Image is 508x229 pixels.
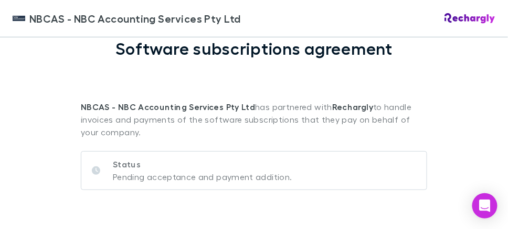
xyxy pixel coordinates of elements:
[113,171,292,183] p: Pending acceptance and payment addition.
[113,158,292,171] p: Status
[29,11,241,26] span: NBCAS - NBC Accounting Services Pty Ltd
[472,193,498,218] div: Open Intercom Messenger
[13,12,25,25] img: NBCAS - NBC Accounting Services Pty Ltd's Logo
[81,58,427,138] p: has partnered with to handle invoices and payments of the software subscriptions that they pay on...
[115,38,393,58] h1: Software subscriptions agreement
[332,102,373,112] strong: Rechargly
[81,102,255,112] strong: NBCAS - NBC Accounting Services Pty Ltd
[444,13,495,24] img: Rechargly Logo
